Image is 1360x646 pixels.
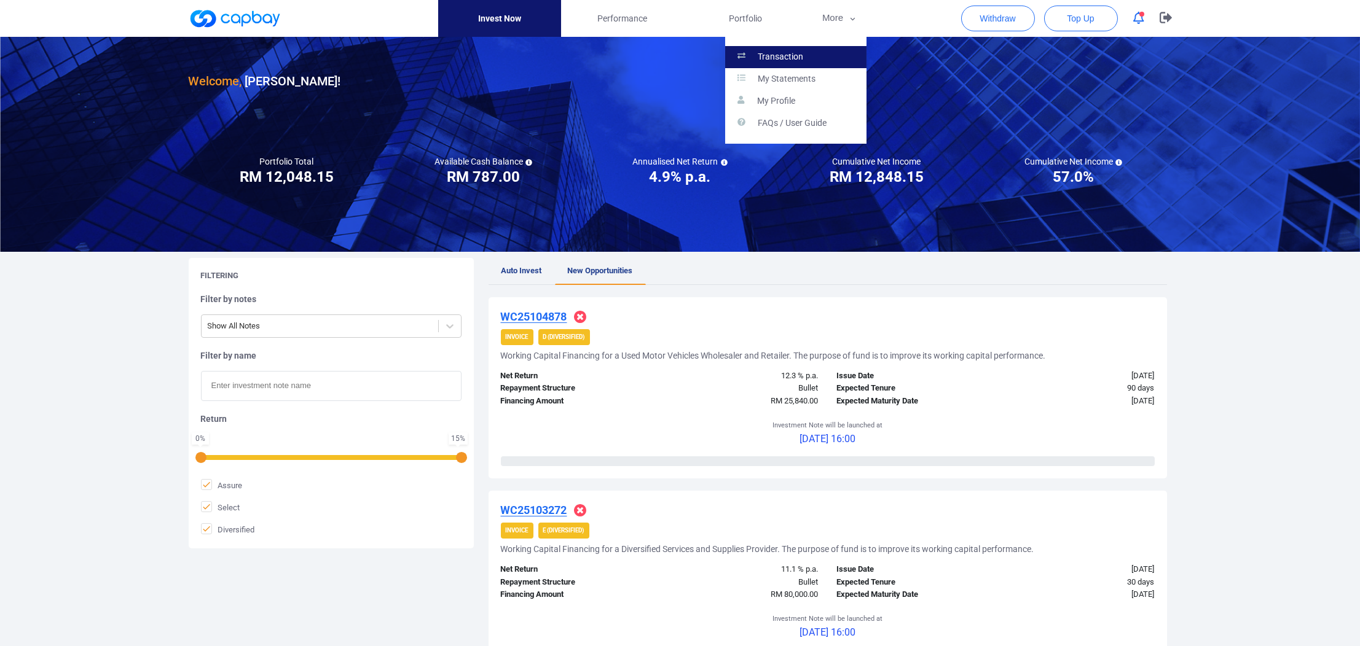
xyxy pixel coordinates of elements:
[757,96,795,107] p: My Profile
[758,52,803,63] p: Transaction
[725,46,867,68] a: Transaction
[725,90,867,112] a: My Profile
[758,74,816,85] p: My Statements
[758,118,827,129] p: FAQs / User Guide
[725,112,867,134] a: FAQs / User Guide
[725,68,867,90] a: My Statements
